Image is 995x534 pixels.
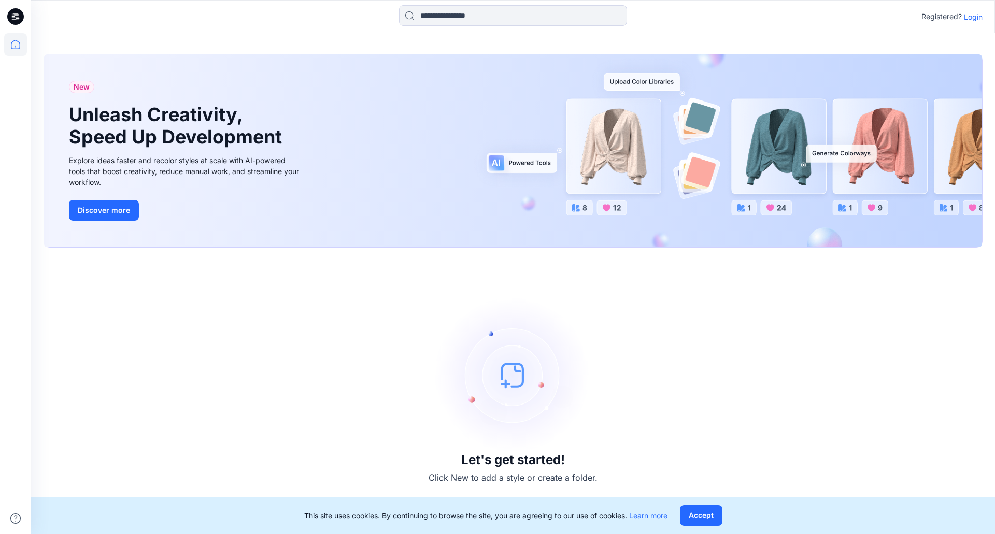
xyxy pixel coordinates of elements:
[680,505,722,526] button: Accept
[461,453,565,467] h3: Let's get started!
[304,510,667,521] p: This site uses cookies. By continuing to browse the site, you are agreeing to our use of cookies.
[429,471,598,484] p: Click New to add a style or create a folder.
[435,297,591,453] img: empty-state-image.svg
[74,81,90,93] span: New
[921,10,962,23] p: Registered?
[69,104,287,148] h1: Unleash Creativity, Speed Up Development
[69,200,302,221] a: Discover more
[964,11,983,22] p: Login
[69,155,302,187] div: Explore ideas faster and recolor styles at scale with AI-powered tools that boost creativity, red...
[629,511,667,520] a: Learn more
[69,200,139,221] button: Discover more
